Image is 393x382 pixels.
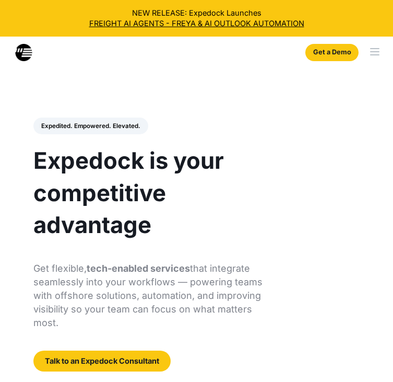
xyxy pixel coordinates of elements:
a: FREIGHT AI AGENTS - FREYA & AI OUTLOOK AUTOMATION [8,18,386,29]
a: Talk to an Expedock Consultant [33,351,171,372]
a: Get a Demo [305,44,359,61]
strong: tech-enabled services [87,263,190,274]
p: Get flexible, that integrate seamlessly into your workflows — powering teams with offshore soluti... [33,262,263,330]
div: menu [363,37,393,67]
h1: Expedock is your competitive advantage [33,145,263,241]
div: NEW RELEASE: Expedock Launches [8,8,386,29]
